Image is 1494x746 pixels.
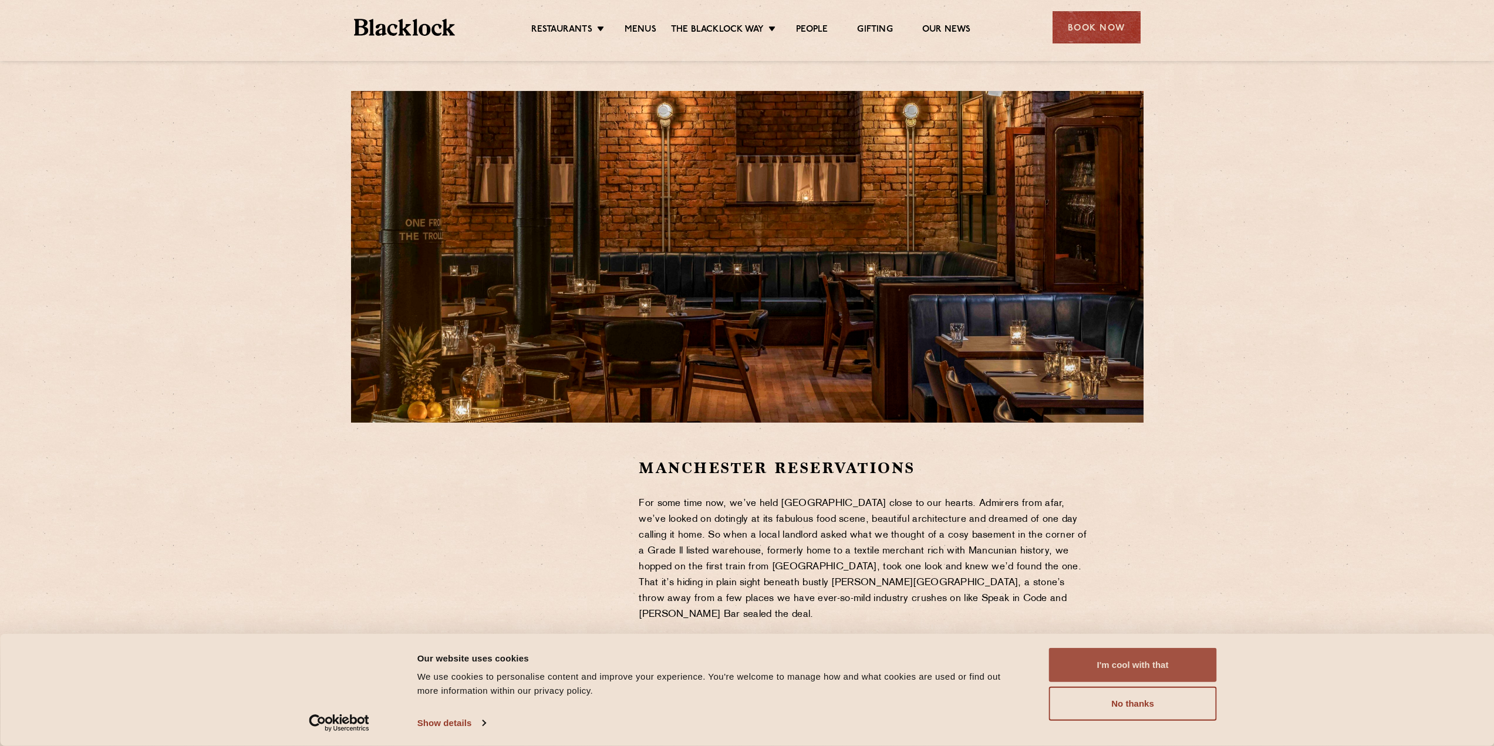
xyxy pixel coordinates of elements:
button: I'm cool with that [1049,648,1217,682]
button: No thanks [1049,687,1217,721]
div: Our website uses cookies [417,651,1023,665]
a: Show details [417,714,485,732]
a: Menus [625,24,656,37]
p: For some time now, we’ve held [GEOGRAPHIC_DATA] close to our hearts. Admirers from afar, we’ve lo... [639,496,1089,623]
img: BL_Textured_Logo-footer-cropped.svg [354,19,456,36]
a: Our News [922,24,971,37]
div: We use cookies to personalise content and improve your experience. You're welcome to manage how a... [417,670,1023,698]
iframe: OpenTable make booking widget [447,458,579,634]
a: Restaurants [531,24,592,37]
a: The Blacklock Way [671,24,764,37]
a: Usercentrics Cookiebot - opens in a new window [288,714,390,732]
h2: Manchester Reservations [639,458,1089,478]
a: Gifting [857,24,892,37]
a: People [796,24,828,37]
div: Book Now [1053,11,1141,43]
